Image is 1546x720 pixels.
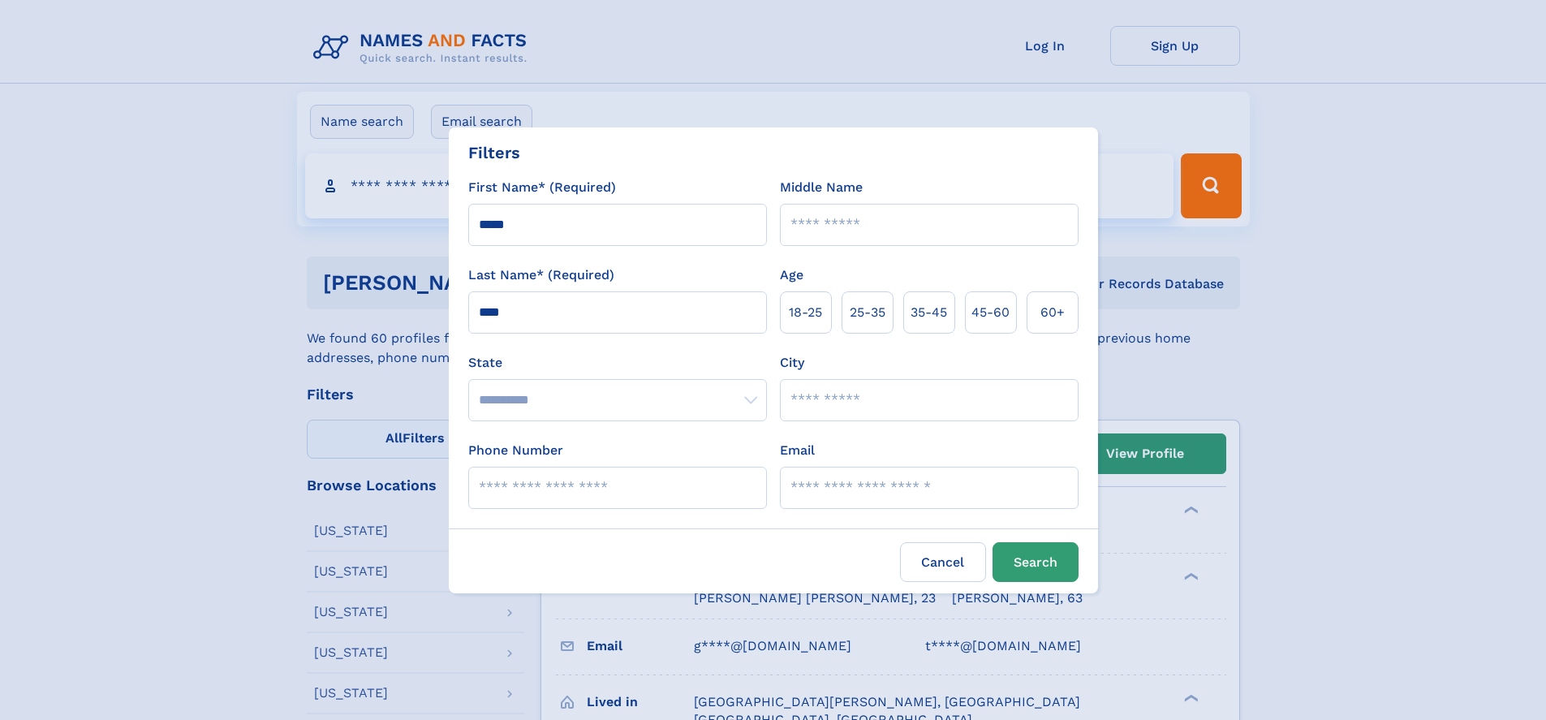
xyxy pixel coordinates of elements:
[468,353,767,373] label: State
[468,140,520,165] div: Filters
[1040,303,1065,322] span: 60+
[468,178,616,197] label: First Name* (Required)
[468,265,614,285] label: Last Name* (Required)
[993,542,1079,582] button: Search
[780,265,803,285] label: Age
[780,441,815,460] label: Email
[780,353,804,373] label: City
[468,441,563,460] label: Phone Number
[900,542,986,582] label: Cancel
[850,303,885,322] span: 25‑35
[789,303,822,322] span: 18‑25
[971,303,1010,322] span: 45‑60
[780,178,863,197] label: Middle Name
[911,303,947,322] span: 35‑45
